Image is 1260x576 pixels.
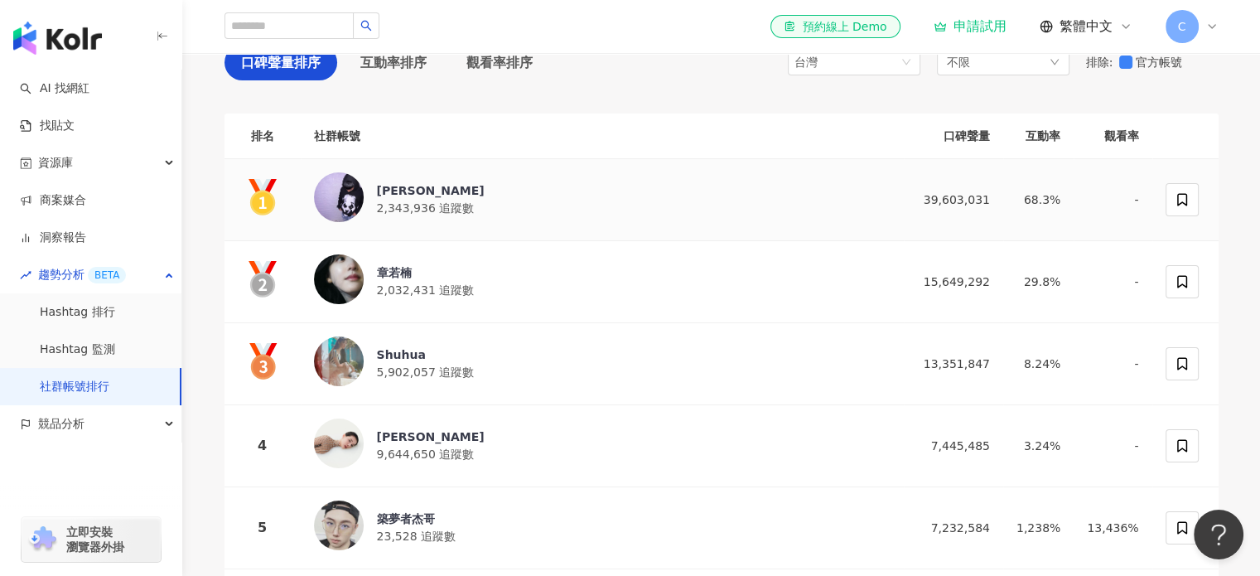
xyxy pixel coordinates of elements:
div: 1,238% [1016,519,1060,537]
a: KOL Avatar[PERSON_NAME]2,343,936 追蹤數 [314,172,891,227]
span: 5,902,057 追蹤數 [377,365,475,379]
span: rise [20,269,31,281]
div: Shuhua [377,346,475,363]
img: logo [13,22,102,55]
span: down [1050,57,1060,67]
span: 互動率排序 [360,52,427,73]
img: KOL Avatar [314,501,364,550]
div: 預約線上 Demo [784,18,886,35]
span: C [1178,17,1186,36]
img: KOL Avatar [314,336,364,386]
div: 39,603,031 [917,191,990,209]
div: 13,351,847 [917,355,990,373]
th: 社群帳號 [301,114,904,159]
span: 資源庫 [38,144,73,182]
div: [PERSON_NAME] [377,428,485,445]
div: 68.3% [1016,191,1060,209]
span: 立即安裝 瀏覽器外掛 [66,525,124,554]
span: 9,644,650 追蹤數 [377,448,475,461]
div: 5 [238,517,287,538]
th: 互動率 [1003,114,1074,159]
span: search [360,20,372,31]
td: - [1074,323,1151,405]
a: 社群帳號排行 [40,379,109,395]
span: 官方帳號 [1132,53,1189,71]
div: BETA [88,267,126,283]
span: 不限 [947,53,970,71]
a: 申請試用 [934,18,1007,35]
a: Hashtag 監測 [40,341,115,358]
a: searchAI 找網紅 [20,80,89,97]
span: 排除 : [1086,56,1113,69]
a: 商案媒合 [20,192,86,209]
div: 4 [238,435,287,456]
img: KOL Avatar [314,172,364,222]
a: 洞察報告 [20,230,86,246]
a: KOL Avatar章若楠2,032,431 追蹤數 [314,254,891,309]
td: - [1074,405,1151,487]
a: KOL Avatar[PERSON_NAME]9,644,650 追蹤數 [314,419,891,473]
td: - [1074,159,1151,241]
a: 預約線上 Demo [770,15,900,38]
div: 章若楠 [377,264,475,281]
div: 3.24% [1016,437,1060,455]
span: 口碑聲量排序 [241,52,321,73]
div: 台灣 [794,50,848,75]
a: Hashtag 排行 [40,304,115,321]
a: KOL Avatar築夢者杰哥23,528 追蹤數 [314,501,891,555]
th: 排名 [224,114,301,159]
div: [PERSON_NAME] [377,182,485,199]
div: 13,436% [1087,519,1138,537]
img: chrome extension [27,526,59,553]
a: chrome extension立即安裝 瀏覽器外掛 [22,517,161,562]
span: 競品分析 [38,405,84,443]
div: 7,445,485 [917,437,990,455]
img: KOL Avatar [314,419,364,468]
div: 29.8% [1016,273,1060,291]
a: KOL AvatarShuhua5,902,057 追蹤數 [314,336,891,391]
td: - [1074,241,1151,323]
div: 15,649,292 [917,273,990,291]
div: 築夢者杰哥 [377,511,456,527]
iframe: Help Scout Beacon - Open [1194,510,1243,559]
span: 繁體中文 [1060,17,1113,36]
div: 7,232,584 [917,519,990,537]
span: 23,528 追蹤數 [377,530,456,543]
th: 觀看率 [1074,114,1151,159]
span: 觀看率排序 [466,52,533,73]
a: 找貼文 [20,118,75,134]
img: KOL Avatar [314,254,364,304]
span: 趨勢分析 [38,256,126,293]
div: 8.24% [1016,355,1060,373]
span: 2,032,431 追蹤數 [377,283,475,297]
span: 2,343,936 追蹤數 [377,201,475,215]
th: 口碑聲量 [904,114,1003,159]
